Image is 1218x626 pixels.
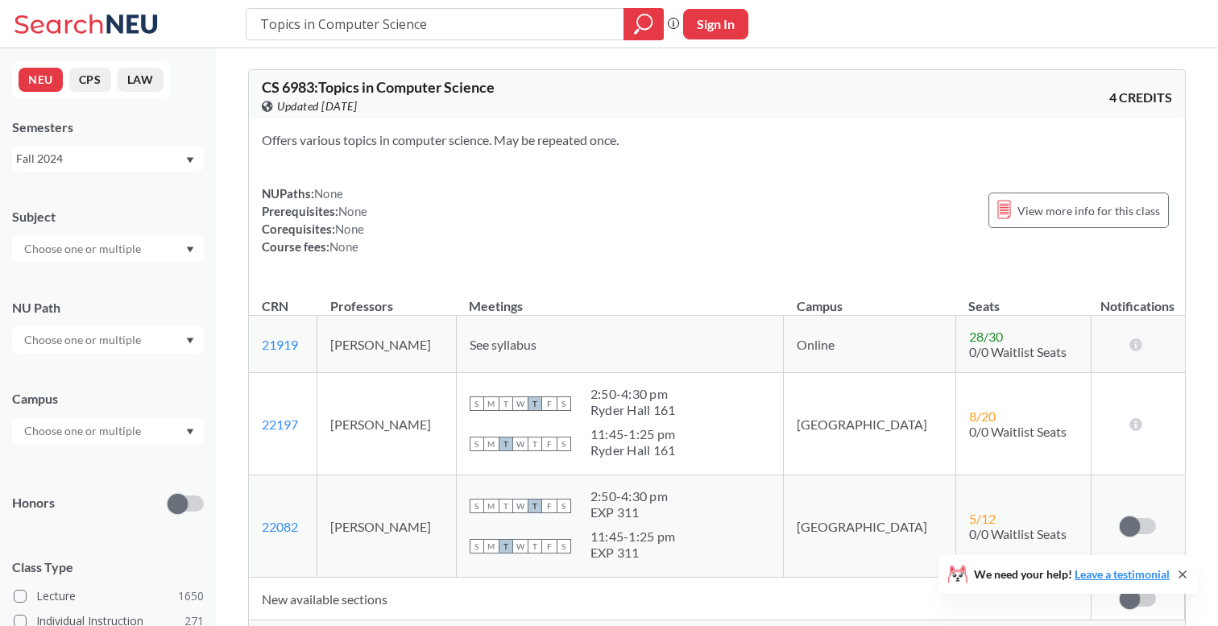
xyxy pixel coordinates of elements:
[470,499,484,513] span: S
[12,118,204,136] div: Semesters
[499,396,513,411] span: T
[1075,567,1170,581] a: Leave a testimonial
[12,326,204,354] div: Dropdown arrow
[249,578,1091,620] td: New available sections
[557,437,571,451] span: S
[118,68,164,92] button: LAW
[335,222,364,236] span: None
[16,421,151,441] input: Choose one or multiple
[16,330,151,350] input: Choose one or multiple
[12,390,204,408] div: Campus
[14,586,204,607] label: Lecture
[484,437,499,451] span: M
[1109,89,1172,106] span: 4 CREDITS
[277,97,357,115] span: Updated [DATE]
[329,239,358,254] span: None
[338,204,367,218] span: None
[12,417,204,445] div: Dropdown arrow
[186,157,194,164] svg: Dropdown arrow
[542,499,557,513] span: F
[262,184,367,255] div: NUPaths: Prerequisites: Corequisites: Course fees:
[542,437,557,451] span: F
[12,235,204,263] div: Dropdown arrow
[528,396,542,411] span: T
[513,499,528,513] span: W
[590,386,676,402] div: 2:50 - 4:30 pm
[590,529,675,545] div: 11:45 - 1:25 pm
[186,338,194,344] svg: Dropdown arrow
[19,68,63,92] button: NEU
[528,499,542,513] span: T
[262,337,298,352] a: 21919
[499,499,513,513] span: T
[12,494,55,512] p: Honors
[590,504,668,520] div: EXP 311
[499,539,513,553] span: T
[784,475,955,578] td: [GEOGRAPHIC_DATA]
[528,539,542,553] span: T
[262,78,495,96] span: CS 6983 : Topics in Computer Science
[784,316,955,373] td: Online
[499,437,513,451] span: T
[557,539,571,553] span: S
[16,239,151,259] input: Choose one or multiple
[590,426,676,442] div: 11:45 - 1:25 pm
[12,146,204,172] div: Fall 2024Dropdown arrow
[969,424,1067,439] span: 0/0 Waitlist Seats
[590,442,676,458] div: Ryder Hall 161
[12,208,204,226] div: Subject
[186,429,194,435] svg: Dropdown arrow
[557,396,571,411] span: S
[513,396,528,411] span: W
[484,539,499,553] span: M
[969,408,996,424] span: 8 / 20
[69,68,111,92] button: CPS
[528,437,542,451] span: T
[542,539,557,553] span: F
[470,539,484,553] span: S
[12,558,204,576] span: Class Type
[590,488,668,504] div: 2:50 - 4:30 pm
[557,499,571,513] span: S
[590,545,675,561] div: EXP 311
[470,396,484,411] span: S
[178,587,204,605] span: 1650
[262,297,288,315] div: CRN
[484,396,499,411] span: M
[513,539,528,553] span: W
[317,373,457,475] td: [PERSON_NAME]
[969,344,1067,359] span: 0/0 Waitlist Seats
[470,437,484,451] span: S
[634,13,653,35] svg: magnifying glass
[974,569,1170,580] span: We need your help!
[590,402,676,418] div: Ryder Hall 161
[969,511,996,526] span: 5 / 12
[623,8,664,40] div: magnifying glass
[542,396,557,411] span: F
[784,373,955,475] td: [GEOGRAPHIC_DATA]
[317,475,457,578] td: [PERSON_NAME]
[259,10,612,38] input: Class, professor, course number, "phrase"
[317,316,457,373] td: [PERSON_NAME]
[262,131,1172,149] section: Offers various topics in computer science. May be repeated once.
[262,519,298,534] a: 22082
[470,337,536,352] span: See syllabus
[1091,281,1184,316] th: Notifications
[456,281,784,316] th: Meetings
[12,299,204,317] div: NU Path
[683,9,748,39] button: Sign In
[969,526,1067,541] span: 0/0 Waitlist Seats
[1017,201,1160,221] span: View more info for this class
[484,499,499,513] span: M
[955,281,1091,316] th: Seats
[784,281,955,316] th: Campus
[314,186,343,201] span: None
[317,281,457,316] th: Professors
[186,247,194,253] svg: Dropdown arrow
[969,329,1003,344] span: 28 / 30
[513,437,528,451] span: W
[16,150,184,168] div: Fall 2024
[262,417,298,432] a: 22197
